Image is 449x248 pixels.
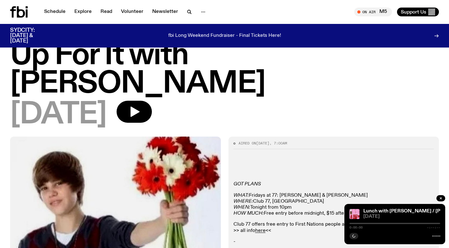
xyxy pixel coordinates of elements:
span: [DATE] [10,101,106,129]
span: -:--:-- [427,226,440,229]
a: Explore [71,8,95,16]
span: [DATE] [256,141,269,146]
button: On AirM5 [354,8,392,16]
span: Aired on [239,141,256,146]
em: WHEN: [233,205,250,210]
h1: Up For It with [PERSON_NAME] [10,42,439,98]
span: 0:00:00 [349,226,363,229]
p: fbi Long Weekend Fundraiser - Final Tickets Here! [168,33,281,39]
span: , 7:00am [269,141,287,146]
a: here [255,228,266,233]
h3: SYDCITY: [DATE] & [DATE] [10,28,50,44]
a: Read [97,8,116,16]
span: [DATE] [363,214,440,219]
span: Support Us [401,9,426,15]
a: Newsletter [148,8,182,16]
p: Fridays at 77: [PERSON_NAME] & [PERSON_NAME] Club 77, [GEOGRAPHIC_DATA] Tonight from 10pm Free en... [233,193,434,217]
p: Club 77 offers free entry to First Nations people and those with a lack of funds >> all info << [233,222,434,234]
em: WHERE: [233,199,253,204]
button: Support Us [397,8,439,16]
em: WHAT: [233,193,249,198]
a: Volunteer [117,8,147,16]
em: GOT PLANS [233,182,261,187]
em: HOW MUCH: [233,211,264,216]
a: Schedule [40,8,69,16]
